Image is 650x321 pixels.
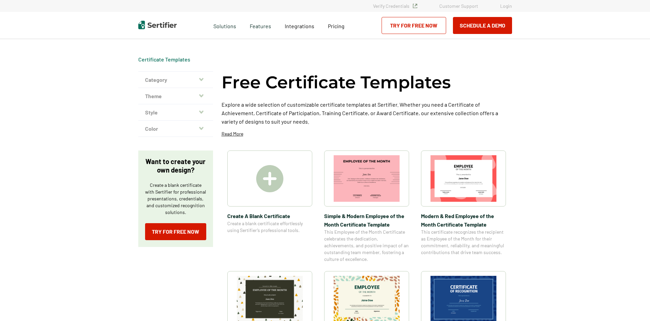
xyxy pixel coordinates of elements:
[145,157,206,174] p: Want to create your own design?
[439,3,478,9] a: Customer Support
[382,17,446,34] a: Try for Free Now
[145,182,206,216] p: Create a blank certificate with Sertifier for professional presentations, credentials, and custom...
[138,121,213,137] button: Color
[328,21,345,30] a: Pricing
[145,223,206,240] a: Try for Free Now
[421,212,506,229] span: Modern & Red Employee of the Month Certificate Template
[227,212,312,220] span: Create A Blank Certificate
[324,229,409,263] span: This Employee of the Month Certificate celebrates the dedication, achievements, and positive impa...
[138,21,177,29] img: Sertifier | Digital Credentialing Platform
[138,56,190,63] a: Certificate Templates
[500,3,512,9] a: Login
[138,72,213,88] button: Category
[324,150,409,263] a: Simple & Modern Employee of the Month Certificate TemplateSimple & Modern Employee of the Month C...
[373,3,417,9] a: Verify Credentials
[285,21,314,30] a: Integrations
[421,150,506,263] a: Modern & Red Employee of the Month Certificate TemplateModern & Red Employee of the Month Certifi...
[256,165,283,192] img: Create A Blank Certificate
[334,155,400,202] img: Simple & Modern Employee of the Month Certificate Template
[222,71,451,93] h1: Free Certificate Templates
[138,88,213,104] button: Theme
[213,21,236,30] span: Solutions
[421,229,506,256] span: This certificate recognizes the recipient as Employee of the Month for their commitment, reliabil...
[431,155,496,202] img: Modern & Red Employee of the Month Certificate Template
[138,104,213,121] button: Style
[328,23,345,29] span: Pricing
[324,212,409,229] span: Simple & Modern Employee of the Month Certificate Template
[250,21,271,30] span: Features
[138,56,190,63] div: Breadcrumb
[227,220,312,234] span: Create a blank certificate effortlessly using Sertifier’s professional tools.
[413,4,417,8] img: Verified
[285,23,314,29] span: Integrations
[222,100,512,126] p: Explore a wide selection of customizable certificate templates at Sertifier. Whether you need a C...
[222,130,243,137] p: Read More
